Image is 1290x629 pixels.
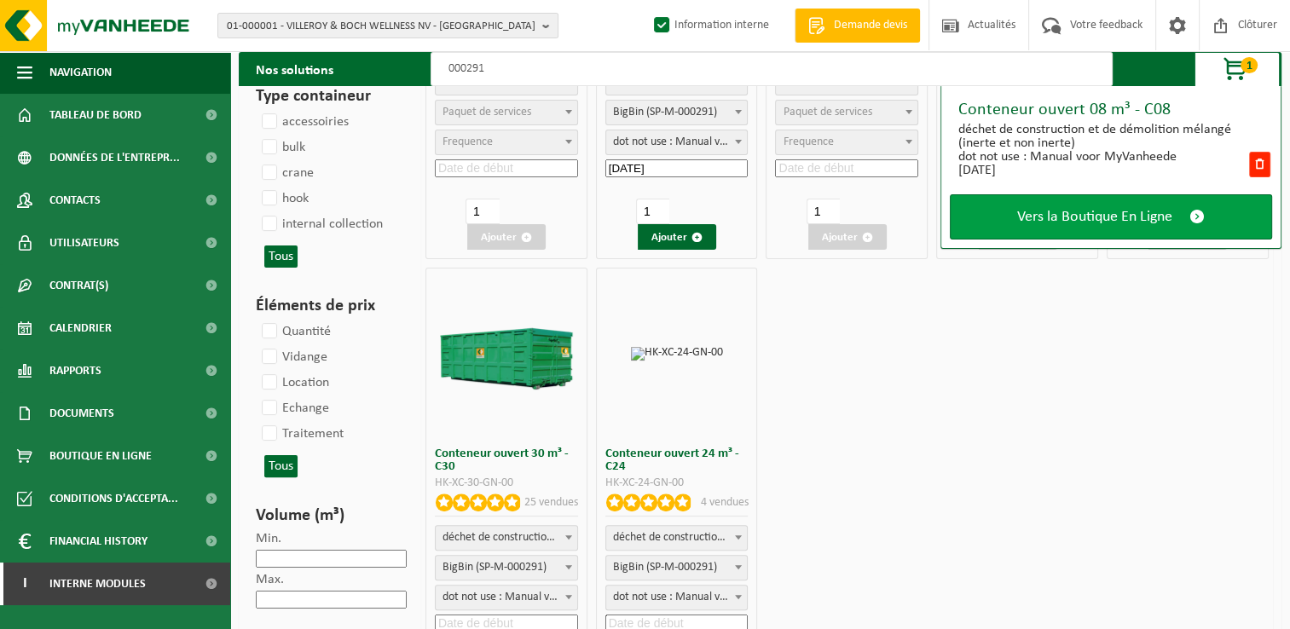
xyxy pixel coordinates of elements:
[606,556,748,580] span: BigBin (SP-M-000291)
[239,52,350,86] h2: Nos solutions
[1017,208,1172,226] span: Vers la Boutique En Ligne
[258,109,349,135] label: accessoiries
[466,199,499,224] input: 1
[958,101,1272,118] div: Conteneur ouvert 08 m³ - C08
[217,13,558,38] button: 01-000001 - VILLEROY & BOCH WELLNESS NV - [GEOGRAPHIC_DATA]
[606,101,748,124] span: BigBin (SP-M-000291)
[258,186,309,211] label: hook
[605,477,749,489] div: HK-XC-24-GN-00
[49,435,152,477] span: Boutique en ligne
[49,136,180,179] span: Données de l'entrepr...
[605,159,749,177] input: Date de début
[606,130,748,154] span: dot not use : Manual voor MyVanheede
[49,51,112,94] span: Navigation
[435,555,578,580] span: BigBin (SP-M-000291)
[49,392,114,435] span: Documents
[605,525,749,551] span: déchet de construction et de démolition mélangé (inerte et non inerte)
[258,370,329,395] label: Location
[524,493,578,511] p: 25 vendues
[830,17,911,34] span: Demande devis
[17,563,32,605] span: I
[1195,52,1280,86] button: 1
[258,160,314,186] label: crane
[264,455,298,477] button: Tous
[435,159,578,177] input: Date de début
[958,150,1247,164] div: dot not use : Manual voor MyVanheede
[49,477,178,520] span: Conditions d'accepta...
[434,317,579,390] img: HK-XC-30-GN-00
[700,493,748,511] p: 4 vendues
[258,421,344,447] label: Traitement
[256,573,284,586] label: Max.
[49,222,119,264] span: Utilisateurs
[258,135,305,160] label: bulk
[435,585,578,610] span: dot not use : Manual voor MyVanheede
[638,224,716,250] button: Ajouter
[605,447,749,473] h3: Conteneur ouvert 24 m³ - C24
[783,136,833,148] span: Frequence
[979,224,1057,250] button: Ajouter
[258,319,331,344] label: Quantité
[1241,57,1258,73] span: 1
[443,136,493,148] span: Frequence
[258,211,383,237] label: internal collection
[467,224,546,250] button: Ajouter
[631,347,723,361] img: HK-XC-24-GN-00
[49,264,108,307] span: Contrat(s)
[435,477,578,489] div: HK-XC-30-GN-00
[775,159,918,177] input: Date de début
[606,526,748,550] span: déchet de construction et de démolition mélangé (inerte et non inerte)
[950,194,1272,239] a: Vers la Boutique En Ligne
[227,14,535,39] span: 01-000001 - VILLEROY & BOCH WELLNESS NV - [GEOGRAPHIC_DATA]
[605,585,749,610] span: dot not use : Manual voor MyVanheede
[807,199,840,224] input: 1
[651,13,769,38] label: Information interne
[443,106,531,118] span: Paquet de services
[808,224,887,250] button: Ajouter
[795,9,920,43] a: Demande devis
[431,52,1113,86] input: Chercher
[256,532,281,545] label: Min.
[256,503,396,528] h3: Volume (m³)
[264,245,298,268] button: Tous
[49,520,148,563] span: Financial History
[256,84,396,109] h3: Type containeur
[1148,224,1227,250] button: Ajouter
[435,525,578,551] span: déchet de construction et de démolition mélangé (inerte et non inerte)
[605,130,749,155] span: dot not use : Manual voor MyVanheede
[49,563,146,605] span: Interne modules
[958,123,1247,150] div: déchet de construction et de démolition mélangé (inerte et non inerte)
[436,586,577,609] span: dot not use : Manual voor MyVanheede
[605,555,749,580] span: BigBin (SP-M-000291)
[605,100,749,125] span: BigBin (SP-M-000291)
[606,586,748,609] span: dot not use : Manual voor MyVanheede
[256,293,396,319] h3: Éléments de prix
[49,307,112,349] span: Calendrier
[258,395,329,421] label: Echange
[436,526,577,550] span: déchet de construction et de démolition mélangé (inerte et non inerte)
[49,349,101,392] span: Rapports
[49,94,142,136] span: Tableau de bord
[636,199,669,224] input: 1
[258,344,327,370] label: Vidange
[435,447,578,473] h3: Conteneur ouvert 30 m³ - C30
[436,556,577,580] span: BigBin (SP-M-000291)
[783,106,871,118] span: Paquet de services
[49,179,101,222] span: Contacts
[958,164,1247,177] div: [DATE]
